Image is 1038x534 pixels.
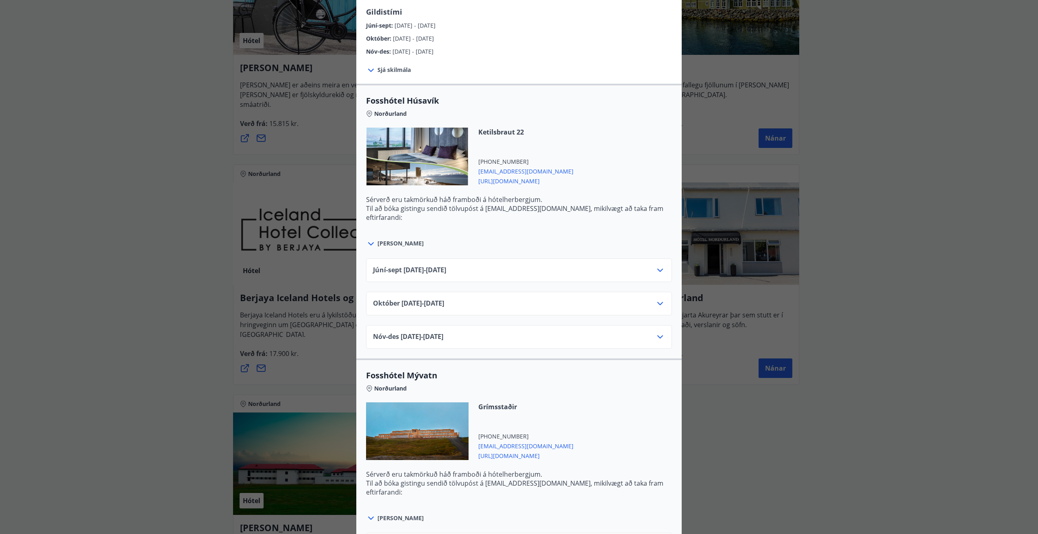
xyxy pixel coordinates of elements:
[393,35,434,42] span: [DATE] - [DATE]
[366,204,672,222] p: Til að bóka gistingu sendið tölvupóst á [EMAIL_ADDRESS][DOMAIN_NAME], mikilvægt að taka fram efti...
[366,95,672,106] span: Fosshótel Húsavík
[377,239,424,247] span: [PERSON_NAME]
[478,158,574,166] span: [PHONE_NUMBER]
[366,7,402,17] span: Gildistími
[374,110,407,118] span: Norðurland
[366,195,672,204] p: Sérverð eru takmörkuð háð framboði á hótelherbergjum.
[377,66,411,74] span: Sjá skilmála
[393,48,434,55] span: [DATE] - [DATE]
[373,299,444,308] span: Október [DATE] - [DATE]
[366,22,395,29] span: Júní-sept :
[478,128,574,137] span: Ketilsbraut 22
[395,22,436,29] span: [DATE] - [DATE]
[373,265,446,275] span: Júní-sept [DATE] - [DATE]
[478,176,574,185] span: [URL][DOMAIN_NAME]
[382,228,672,237] li: Greiðsla sé með Ferðaávísun Stéttarfélaganna
[366,48,393,55] span: Nóv-des :
[478,166,574,176] span: [EMAIL_ADDRESS][DOMAIN_NAME]
[366,35,393,42] span: Október :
